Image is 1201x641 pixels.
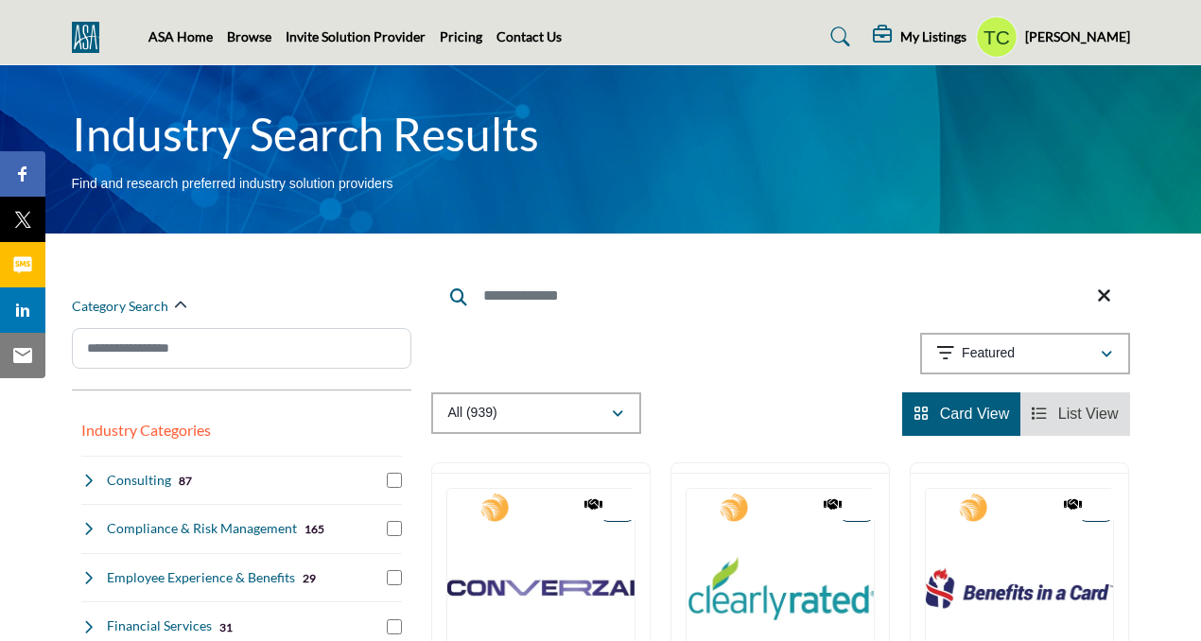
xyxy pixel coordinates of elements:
div: 87 Results For Consulting [179,472,192,489]
h1: Industry Search Results [72,105,539,164]
img: Site Logo [72,22,109,53]
b: 29 [303,572,316,585]
input: Select Consulting checkbox [387,473,402,488]
div: 31 Results For Financial Services [219,618,233,635]
h4: Financial Services: Banking, accounting, and financial planning services tailored for staffing co... [107,616,212,635]
b: 31 [219,621,233,634]
b: 165 [305,523,324,536]
span: List View [1058,406,1119,422]
input: Search Category [72,328,411,369]
h4: Consulting: Strategic advisory services to help staffing firms optimize operations and grow their... [107,471,171,490]
span: Card View [940,406,1010,422]
img: 2025 Staffing World Exhibitors Badge Icon [691,494,776,522]
h4: Compliance & Risk Management: Services to ensure staffing companies meet regulatory requirements ... [107,519,297,538]
h4: Employee Experience & Benefits: Solutions for enhancing workplace culture, employee satisfaction,... [107,568,295,587]
b: 87 [179,475,192,488]
button: All (939) [431,392,641,434]
h5: [PERSON_NAME] [1025,27,1130,46]
input: Select Financial Services checkbox [387,619,402,634]
a: Browse [227,28,271,44]
a: Contact Us [496,28,562,44]
a: Pricing [440,28,482,44]
p: Featured [962,344,1015,363]
div: 165 Results For Compliance & Risk Management [305,520,324,537]
img: 2025 Staffing World Exhibitors Badge Icon [931,494,1016,522]
input: Select Employee Experience & Benefits checkbox [387,570,402,585]
h2: Category Search [72,297,168,316]
a: View List [1032,406,1118,422]
li: List View [1020,392,1129,436]
a: View Card [914,406,1009,422]
a: ASA Home [148,28,213,44]
a: Search [812,22,862,52]
input: Search Keyword [431,273,1130,319]
div: My Listings [873,26,966,48]
button: Show hide supplier dropdown [976,16,1018,58]
p: Find and research preferred industry solution providers [72,175,393,194]
li: Card View [902,392,1020,436]
h5: My Listings [900,28,966,45]
input: Select Compliance & Risk Management checkbox [387,521,402,536]
button: Industry Categories [81,419,211,442]
button: Featured [920,333,1130,374]
div: 29 Results For Employee Experience & Benefits [303,569,316,586]
p: All (939) [448,404,497,423]
img: 2025 Staffing World Exhibitors Badge Icon [452,494,537,522]
a: Invite Solution Provider [286,28,426,44]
